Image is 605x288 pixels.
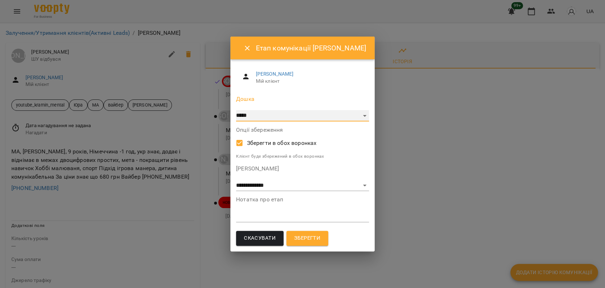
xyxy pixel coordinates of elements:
[294,234,320,243] span: Зберегти
[256,43,366,54] h6: Етап комунікації [PERSON_NAME]
[236,197,369,202] label: Нотатка про етап
[236,127,369,133] label: Опції збереження
[247,139,317,147] span: Зберегти в обох воронках
[244,234,276,243] span: Скасувати
[286,231,328,246] button: Зберегти
[256,78,363,85] span: Мій клієнт
[236,153,369,160] p: Клієнт буде збережений в обох воронках
[239,40,256,57] button: Close
[236,166,369,172] label: [PERSON_NAME]
[236,231,284,246] button: Скасувати
[256,71,294,77] a: [PERSON_NAME]
[236,96,369,102] label: Дошка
